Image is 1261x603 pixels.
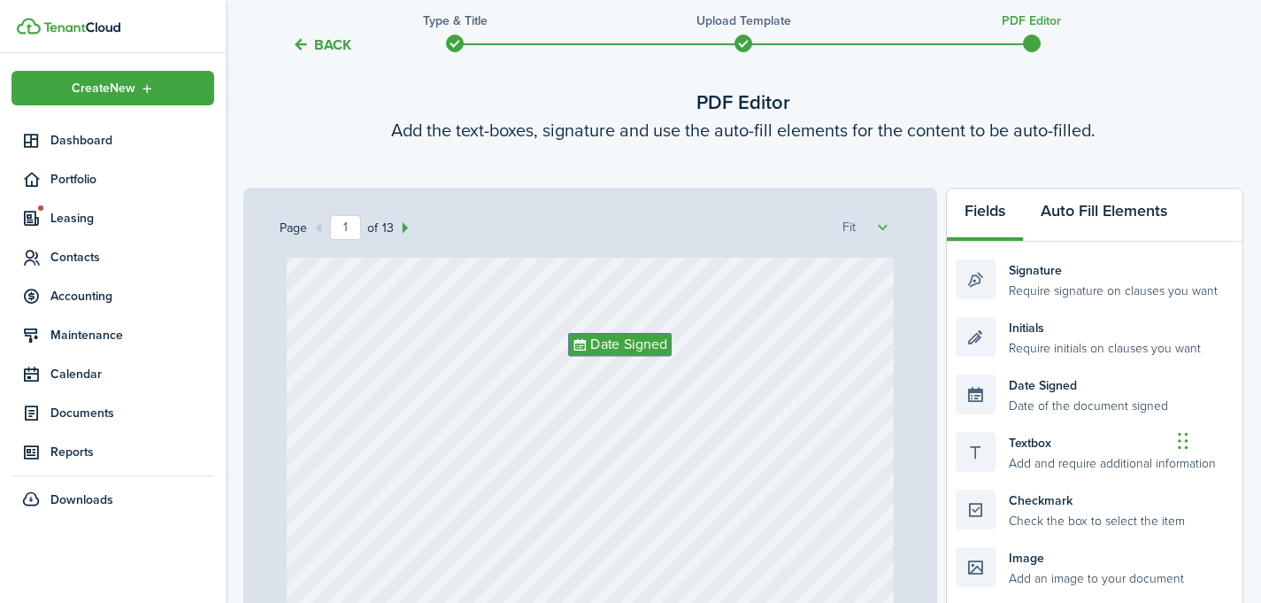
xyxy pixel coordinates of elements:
img: TenantCloud [17,18,41,35]
h3: PDF Editor [1002,12,1061,30]
a: Reports [12,435,214,469]
span: Portfolio [50,170,214,189]
div: Page of [280,215,417,240]
span: Date Signed [590,334,667,355]
span: Reports [50,443,214,461]
span: Leasing [50,209,214,228]
wizard-step-header-title: PDF Editor [243,88,1243,117]
img: TenantCloud [43,22,120,33]
button: Back [292,35,351,54]
span: Downloads [50,491,113,509]
span: Dashboard [50,131,214,150]
span: Contacts [50,248,214,267]
span: Accounting [50,287,214,305]
span: Documents [50,404,214,422]
wizard-step-header-description: Add the text-boxes, signature and use the auto-fill elements for the content to be auto-filled. [243,117,1243,143]
a: Dashboard [12,123,214,158]
span: Calendar [50,365,214,383]
button: Auto Fill Elements [1023,189,1185,242]
button: Open menu [12,71,214,105]
iframe: Chat Widget [1173,397,1261,482]
div: Tenant's Date Signed [568,333,672,356]
div: Drag [1178,414,1188,468]
span: 13 [378,219,394,237]
span: Create New [72,82,135,95]
h3: Upload Template [696,12,791,30]
h3: Type & Title [423,12,488,30]
span: Maintenance [50,326,214,344]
